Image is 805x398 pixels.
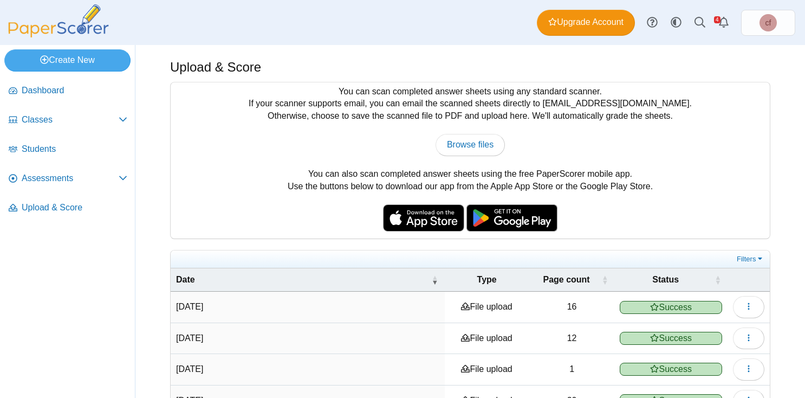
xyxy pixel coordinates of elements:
span: Success [620,301,722,314]
span: Assessments [22,172,119,184]
td: File upload [445,292,529,323]
a: Filters [734,254,767,265]
img: apple-store-badge.svg [383,204,464,232]
img: google-play-badge.png [466,204,557,232]
span: Status [652,275,679,284]
span: Date [176,275,195,284]
span: Upload & Score [22,202,127,214]
span: Success [620,363,722,376]
span: Dashboard [22,85,127,97]
a: chrystal fanelli [741,10,795,36]
span: Page count : Activate to sort [601,268,608,291]
td: 12 [529,323,615,354]
time: Sep 5, 2025 at 1:03 PM [176,364,203,374]
a: Students [4,137,132,163]
a: Upgrade Account [537,10,635,36]
td: File upload [445,323,529,354]
span: Status : Activate to sort [715,268,721,291]
span: Success [620,332,722,345]
a: Upload & Score [4,195,132,221]
a: Browse files [436,134,505,156]
span: Classes [22,114,119,126]
time: Sep 5, 2025 at 1:08 PM [176,333,203,343]
h1: Upload & Score [170,58,261,76]
a: Assessments [4,166,132,192]
span: chrystal fanelli [765,19,771,27]
td: 16 [529,292,615,323]
img: PaperScorer [4,4,113,37]
span: chrystal fanelli [759,14,777,31]
span: Students [22,143,127,155]
a: Dashboard [4,78,132,104]
span: Page count [543,275,589,284]
span: Upgrade Account [548,16,624,28]
time: Sep 8, 2025 at 11:40 AM [176,302,203,311]
div: You can scan completed answer sheets using any standard scanner. If your scanner supports email, ... [171,82,770,239]
td: 1 [529,354,615,385]
td: File upload [445,354,529,385]
a: PaperScorer [4,30,113,39]
a: Create New [4,49,131,71]
span: Type [477,275,497,284]
a: Alerts [712,11,736,35]
span: Browse files [447,140,494,149]
a: Classes [4,107,132,133]
span: Date : Activate to remove sorting [432,268,438,291]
